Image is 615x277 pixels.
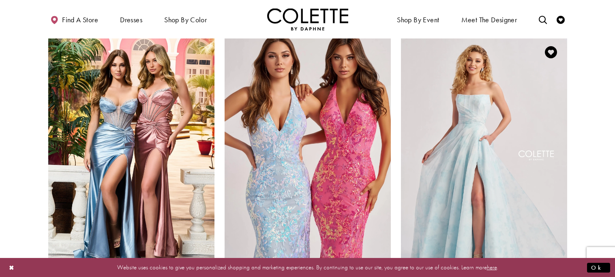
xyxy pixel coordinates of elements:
span: Find a store [62,16,98,24]
span: Dresses [118,8,144,30]
span: Shop by color [162,8,209,30]
a: here [487,263,497,271]
a: Toggle search [537,8,549,30]
span: Shop by color [164,16,207,24]
span: Meet the designer [461,16,517,24]
a: Find a store [48,8,100,30]
button: Close Dialog [5,260,19,275]
a: Add to Wishlist [542,44,559,61]
a: Meet the designer [459,8,519,30]
a: Visit Home Page [267,8,348,30]
span: Dresses [120,16,142,24]
span: Shop By Event [397,16,439,24]
p: Website uses cookies to give you personalized shopping and marketing experiences. By continuing t... [58,262,557,273]
img: Colette by Daphne [267,8,348,30]
button: Submit Dialog [587,262,610,273]
a: Check Wishlist [555,8,567,30]
span: Shop By Event [395,8,441,30]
